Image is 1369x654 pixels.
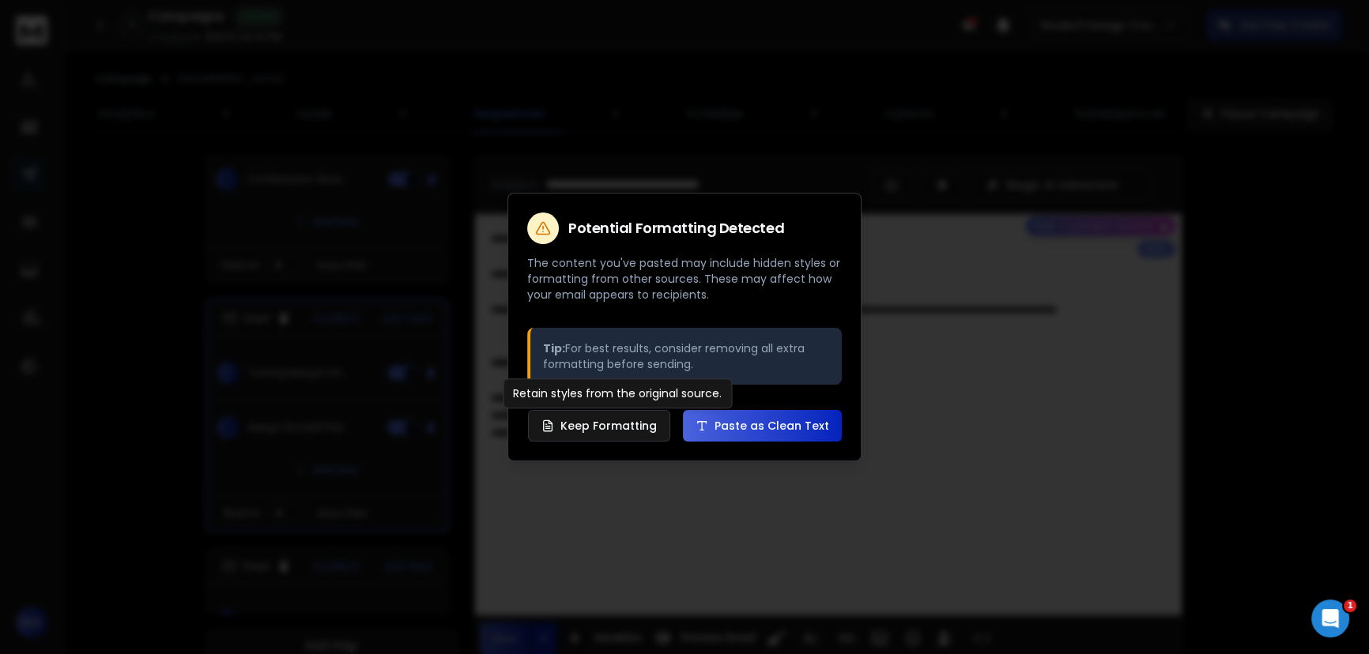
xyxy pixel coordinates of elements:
[568,221,784,235] h2: Potential Formatting Detected
[527,255,842,303] p: The content you've pasted may include hidden styles or formatting from other sources. These may a...
[1344,599,1356,612] span: 1
[543,340,829,372] p: For best results, consider removing all extra formatting before sending.
[528,410,670,442] button: Keep Formatting
[683,410,842,442] button: Paste as Clean Text
[543,340,565,356] strong: Tip:
[1311,599,1349,637] iframe: Intercom live chat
